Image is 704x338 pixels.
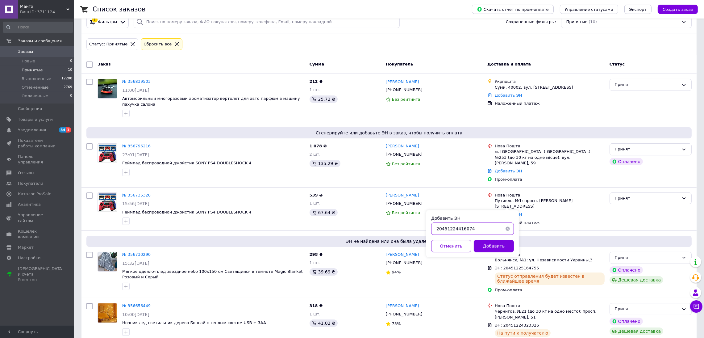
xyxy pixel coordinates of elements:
[92,17,98,23] div: 1
[310,144,327,148] span: 1 078 ₴
[98,303,117,323] img: Фото товару
[495,149,604,166] div: м. [GEOGRAPHIC_DATA] ([GEOGRAPHIC_DATA].), №253 (до 30 кг на одне місце): вул. [PERSON_NAME], 59
[93,6,146,13] h1: Список заказов
[495,85,604,90] div: Суми, 40002, вул. [STREET_ADDRESS]
[3,22,73,33] input: Поиск
[20,9,74,15] div: Ваш ID: 3711124
[98,79,117,99] a: Фото товару
[431,216,460,221] label: Добавить ЭН
[474,240,514,252] button: Добавить
[22,76,51,82] span: Выполненные
[18,181,43,186] span: Покупатели
[310,312,321,316] span: 1 шт.
[66,127,71,133] span: 1
[61,76,72,82] span: 12200
[142,41,173,48] div: Сбросить все
[310,319,338,327] div: 41.02 ₴
[122,269,303,280] span: Мягкое одеяло-плед звездное небо 100х150 см Светящийся в темноте Magic Blanket Розовый и Серый
[64,85,72,90] span: 2769
[18,245,34,250] span: Маркет
[386,260,423,265] span: [PHONE_NUMBER]
[615,82,679,88] div: Принят
[477,6,549,12] span: Скачать отчет по пром-оплате
[386,303,419,309] a: [PERSON_NAME]
[22,93,48,99] span: Оплаченные
[610,318,643,325] div: Оплачено
[310,252,323,257] span: 298 ₴
[495,287,604,293] div: Пром-оплата
[89,238,689,244] span: ЭН не найдена или она была удалена
[495,177,604,182] div: Пром-оплата
[495,220,604,226] div: Наложенный платеж
[386,252,419,258] a: [PERSON_NAME]
[70,93,72,99] span: 0
[22,85,48,90] span: Отмененные
[652,7,698,11] a: Создать заказ
[18,277,64,283] div: Prom топ
[495,266,539,270] span: ЭН: 20451225164755
[392,321,401,326] span: 75%
[122,152,149,157] span: 23:01[DATE]
[624,5,652,14] button: Экспорт
[495,143,604,149] div: Нова Пошта
[88,41,129,48] div: Статус: Принятые
[495,273,604,285] div: Статус отправления будет известен в ближайшее время
[18,191,51,197] span: Каталог ProSale
[310,209,338,216] div: 67.64 ₴
[18,170,34,176] span: Отзывы
[122,161,252,165] a: Геймпад беспроводной джойстик SONY PS4 DOUBLESHOCK 4
[98,252,117,271] img: Фото товару
[122,79,151,84] a: № 356839503
[495,192,604,198] div: Нова Пошта
[18,49,33,54] span: Заказы
[70,58,72,64] span: 0
[610,266,643,274] div: Оплачено
[310,62,324,66] span: Сумма
[560,5,618,14] button: Управление статусами
[386,143,419,149] a: [PERSON_NAME]
[18,229,57,240] span: Кошелек компании
[122,193,151,197] a: № 356735320
[495,252,604,257] div: Нова Пошта
[122,303,151,308] a: № 356656449
[18,117,53,122] span: Товары и услуги
[122,88,149,93] span: 11:00[DATE]
[22,58,35,64] span: Новые
[310,79,323,84] span: 212 ₴
[495,303,604,309] div: Нова Пошта
[392,210,420,215] span: Без рейтинга
[18,266,64,283] span: [DEMOGRAPHIC_DATA] и счета
[495,93,522,98] a: Добавить ЭН
[565,7,613,12] span: Управление статусами
[98,303,117,323] a: Фото товару
[18,127,46,133] span: Уведомления
[392,97,420,102] span: Без рейтинга
[386,87,423,92] span: [PHONE_NUMBER]
[122,96,300,107] a: Автомобильный многоразовый ароматизатор вертолет для авто парфюм в машину пахучка салона
[18,154,57,165] span: Панель управления
[98,19,117,25] span: Фильтры
[615,306,679,312] div: Принят
[18,138,57,149] span: Показатели работы компании
[610,62,625,66] span: Статус
[310,201,321,205] span: 1 шт.
[566,19,588,25] span: Принятые
[495,169,522,173] a: Добавить ЭН
[610,158,643,165] div: Оплачено
[487,62,531,66] span: Доставка и оплата
[610,327,664,335] div: Дешевая доставка
[615,146,679,153] div: Принят
[386,62,413,66] span: Покупатель
[122,210,252,214] span: Геймпад беспроводной джойстик SONY PS4 DOUBLESHOCK 4
[392,162,420,166] span: Без рейтинга
[629,7,647,12] span: Экспорт
[22,67,43,73] span: Принятые
[89,130,689,136] span: Сгенерируйте или добавьте ЭН в заказ, чтобы получить оплату
[122,144,151,148] a: № 356796216
[495,257,604,263] div: Вольнянск, №1: ул. Независимости Украины,3
[386,192,419,198] a: [PERSON_NAME]
[122,312,149,317] span: 10:00[DATE]
[690,300,702,313] button: Чат с покупателем
[658,5,698,14] button: Создать заказ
